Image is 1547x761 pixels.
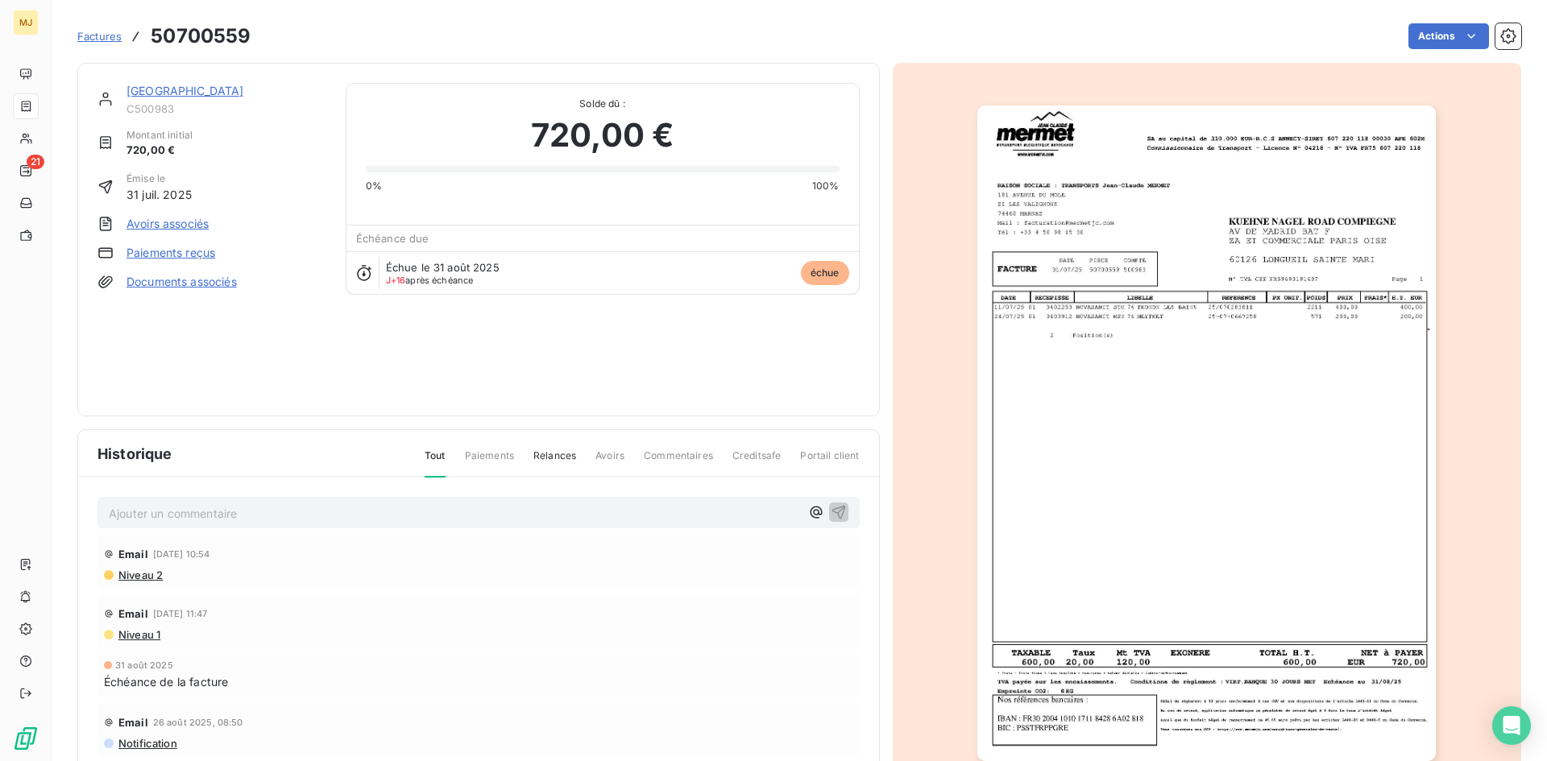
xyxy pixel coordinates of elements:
[465,449,514,476] span: Paiements
[977,105,1436,761] img: invoice_thumbnail
[386,275,406,286] span: J+16
[531,111,674,159] span: 720,00 €
[13,726,39,751] img: Logo LeanPay
[1492,706,1531,745] div: Open Intercom Messenger
[153,718,243,727] span: 26 août 2025, 08:50
[356,232,429,245] span: Échéance due
[77,30,122,43] span: Factures
[812,179,840,193] span: 100%
[126,84,244,97] a: [GEOGRAPHIC_DATA]
[126,128,193,143] span: Montant initial
[151,22,251,51] h3: 50700559
[115,660,173,670] span: 31 août 2025
[77,28,122,44] a: Factures
[732,449,782,476] span: Creditsafe
[117,569,163,581] span: Niveau 2
[153,609,208,618] span: [DATE] 11:47
[366,179,382,193] span: 0%
[153,549,210,559] span: [DATE] 10:54
[800,449,859,476] span: Portail client
[595,449,624,476] span: Avoirs
[118,716,148,729] span: Email
[27,155,44,169] span: 21
[126,245,215,261] a: Paiements reçus
[366,97,840,111] span: Solde dû :
[386,261,500,274] span: Échue le 31 août 2025
[386,275,474,285] span: après échéance
[644,449,713,476] span: Commentaires
[126,102,326,115] span: C500983
[97,443,172,465] span: Historique
[126,186,192,203] span: 31 juil. 2025
[118,548,148,560] span: Email
[118,607,148,620] span: Email
[104,673,228,690] span: Échéance de la facture
[126,143,193,159] span: 720,00 €
[801,261,849,285] span: échue
[126,216,209,232] a: Avoirs associés
[126,274,237,290] a: Documents associés
[126,172,192,186] span: Émise le
[117,737,177,750] span: Notification
[533,449,576,476] span: Relances
[117,628,160,641] span: Niveau 1
[13,10,39,35] div: MJ
[425,449,446,478] span: Tout
[1408,23,1489,49] button: Actions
